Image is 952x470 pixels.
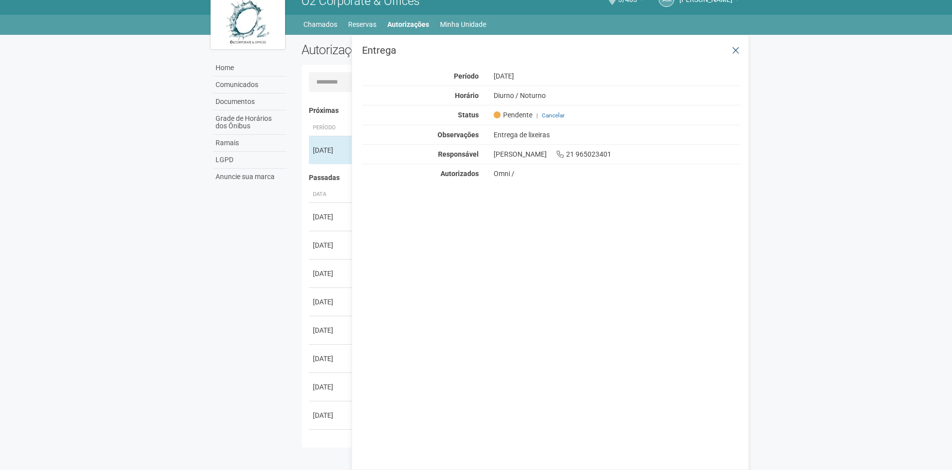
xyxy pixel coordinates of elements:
[486,72,749,81] div: [DATE]
[213,135,287,152] a: Ramais
[313,439,350,449] div: [DATE]
[313,297,350,307] div: [DATE]
[454,72,479,80] strong: Período
[438,131,479,139] strong: Observações
[438,150,479,158] strong: Responsável
[494,110,532,119] span: Pendente
[387,17,429,31] a: Autorizações
[213,169,287,185] a: Anuncie sua marca
[455,92,479,99] strong: Horário
[309,174,734,182] h4: Passadas
[309,107,734,114] h4: Próximas
[313,325,350,335] div: [DATE]
[313,382,350,392] div: [DATE]
[313,240,350,250] div: [DATE]
[213,94,287,110] a: Documentos
[494,169,741,178] div: Omni /
[213,77,287,94] a: Comunicados
[486,91,749,100] div: Diurno / Noturno
[440,17,486,31] a: Minha Unidade
[486,130,749,139] div: Entrega de lixeiras
[303,17,337,31] a: Chamados
[440,170,479,178] strong: Autorizados
[309,187,354,203] th: Data
[362,45,741,55] h3: Entrega
[313,354,350,364] div: [DATE]
[213,110,287,135] a: Grade de Horários dos Ônibus
[313,145,350,155] div: [DATE]
[313,410,350,420] div: [DATE]
[213,60,287,77] a: Home
[313,269,350,279] div: [DATE]
[348,17,376,31] a: Reservas
[458,111,479,119] strong: Status
[542,112,565,119] a: Cancelar
[313,212,350,222] div: [DATE]
[309,120,354,136] th: Período
[213,152,287,169] a: LGPD
[536,112,538,119] span: |
[301,42,514,57] h2: Autorizações
[486,150,749,159] div: [PERSON_NAME] 21 965023401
